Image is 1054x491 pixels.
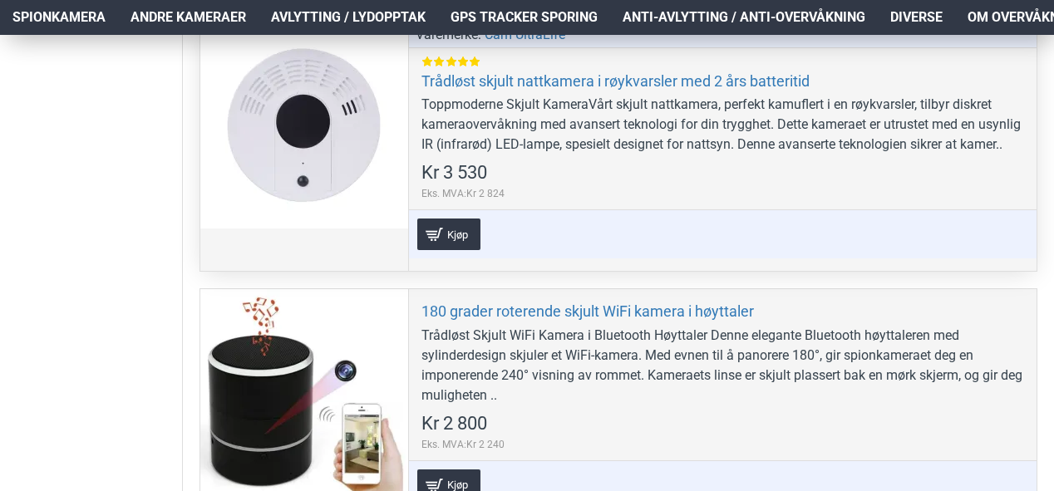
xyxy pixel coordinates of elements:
[623,7,865,27] span: Anti-avlytting / Anti-overvåkning
[271,7,426,27] span: Avlytting / Lydopptak
[421,164,487,182] span: Kr 3 530
[421,302,754,321] a: 180 grader roterende skjult WiFi kamera i høyttaler
[421,71,810,91] a: Trådløst skjult nattkamera i røykvarsler med 2 års batteritid
[443,479,472,490] span: Kjøp
[451,7,598,27] span: GPS Tracker Sporing
[131,7,246,27] span: Andre kameraer
[12,7,106,27] span: Spionkamera
[421,415,487,433] span: Kr 2 800
[200,21,408,228] a: Trådløst skjult nattkamera i røykvarsler med 2 års batteritid Trådløst skjult nattkamera i røykva...
[421,95,1024,155] div: Toppmoderne Skjult KameraVårt skjult nattkamera, perfekt kamuflert i en røykvarsler, tilbyr diskr...
[421,326,1024,405] div: Trådløst Skjult WiFi Kamera i Bluetooth Høyttaler Denne elegante Bluetooth høyttaleren med sylind...
[443,229,472,240] span: Kjøp
[421,186,505,201] span: Eks. MVA:Kr 2 824
[421,437,505,452] span: Eks. MVA:Kr 2 240
[890,7,943,27] span: Diverse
